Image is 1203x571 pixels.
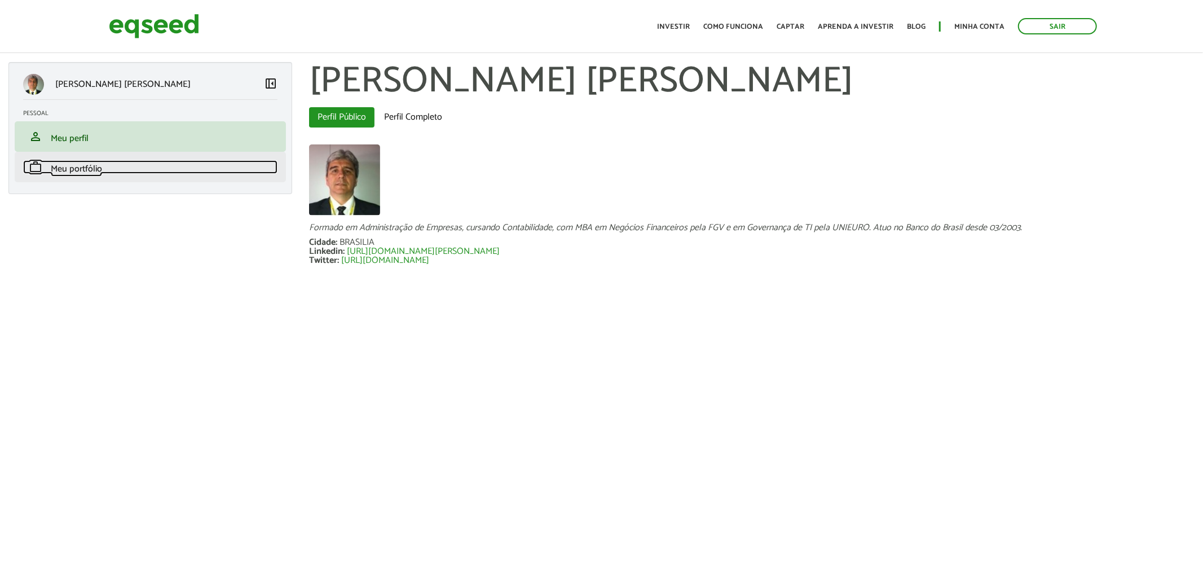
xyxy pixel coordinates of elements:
[55,79,191,90] p: [PERSON_NAME] [PERSON_NAME]
[23,160,277,174] a: workMeu portfólio
[347,247,500,256] a: [URL][DOMAIN_NAME][PERSON_NAME]
[907,23,926,30] a: Blog
[264,77,277,90] span: left_panel_close
[309,62,1195,102] h1: [PERSON_NAME] [PERSON_NAME]
[309,144,380,216] img: Foto de ANGELO CERESA NETO
[777,23,804,30] a: Captar
[23,130,277,143] a: personMeu perfil
[703,23,763,30] a: Como funciona
[264,77,277,93] a: Colapsar menu
[51,131,89,146] span: Meu perfil
[309,238,340,247] div: Cidade
[1018,18,1097,34] a: Sair
[340,238,374,247] div: BRASILIA
[309,144,380,216] a: Ver perfil do usuário.
[818,23,893,30] a: Aprenda a investir
[657,23,690,30] a: Investir
[309,223,1195,232] div: Formado em Administração de Empresas, cursando Contabilidade, com MBA em Negócios Financeiros pel...
[109,11,199,41] img: EqSeed
[51,161,102,177] span: Meu portfólio
[15,152,286,182] li: Meu portfólio
[341,256,429,265] a: [URL][DOMAIN_NAME]
[29,160,42,174] span: work
[337,253,339,268] span: :
[376,107,451,128] a: Perfil Completo
[309,107,374,128] a: Perfil Público
[309,256,341,265] div: Twitter
[15,121,286,152] li: Meu perfil
[343,244,345,259] span: :
[954,23,1004,30] a: Minha conta
[309,247,347,256] div: Linkedin
[29,130,42,143] span: person
[23,110,286,117] h2: Pessoal
[336,235,337,250] span: :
